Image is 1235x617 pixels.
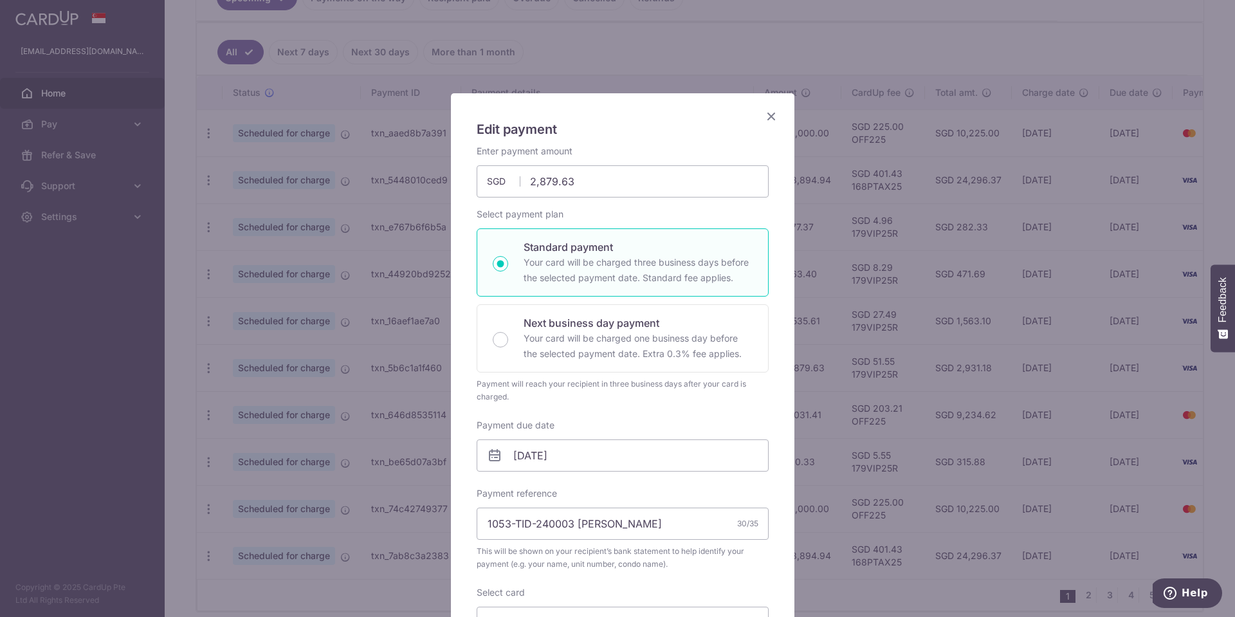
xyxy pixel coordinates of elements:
label: Select payment plan [477,208,563,221]
button: Close [764,109,779,124]
label: Payment due date [477,419,554,432]
input: DD / MM / YYYY [477,439,769,472]
span: This will be shown on your recipient’s bank statement to help identify your payment (e.g. your na... [477,545,769,571]
label: Payment reference [477,487,557,500]
iframe: Opens a widget where you can find more information [1153,578,1222,611]
p: Next business day payment [524,315,753,331]
label: Enter payment amount [477,145,572,158]
label: Select card [477,586,525,599]
button: Feedback - Show survey [1211,264,1235,352]
p: Your card will be charged one business day before the selected payment date. Extra 0.3% fee applies. [524,331,753,362]
p: Your card will be charged three business days before the selected payment date. Standard fee appl... [524,255,753,286]
h5: Edit payment [477,119,769,140]
div: 30/35 [737,517,758,530]
span: SGD [487,175,520,188]
p: Standard payment [524,239,753,255]
span: Feedback [1217,277,1229,322]
input: 0.00 [477,165,769,198]
div: Payment will reach your recipient in three business days after your card is charged. [477,378,769,403]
